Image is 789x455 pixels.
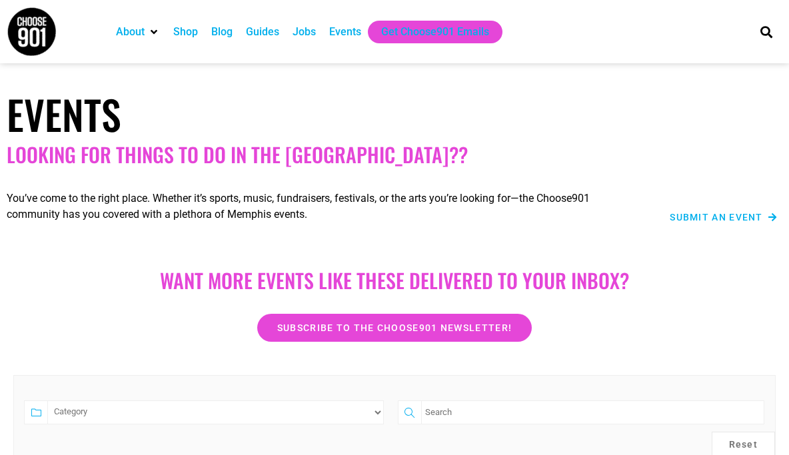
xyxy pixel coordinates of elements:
a: Blog [211,24,233,40]
h1: Events [7,90,782,138]
a: Events [329,24,361,40]
nav: Main nav [109,21,738,43]
a: Shop [173,24,198,40]
span: Subscribe to the Choose901 newsletter! [277,323,512,332]
input: Search [421,400,764,424]
a: Guides [246,24,279,40]
a: Get Choose901 Emails [381,24,489,40]
span: Submit an Event [670,213,763,222]
a: About [116,24,145,40]
a: Subscribe to the Choose901 newsletter! [257,314,532,342]
h2: Looking for things to do in the [GEOGRAPHIC_DATA]?? [7,143,782,167]
a: Submit an Event [670,213,777,222]
div: About [109,21,167,43]
h2: Want more EVENTS LIKE THESE DELIVERED TO YOUR INBOX? [15,268,774,292]
a: Jobs [293,24,316,40]
p: You’ve come to the right place. Whether it’s sports, music, fundraisers, festivals, or the arts y... [7,191,624,223]
div: Search [755,21,777,43]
